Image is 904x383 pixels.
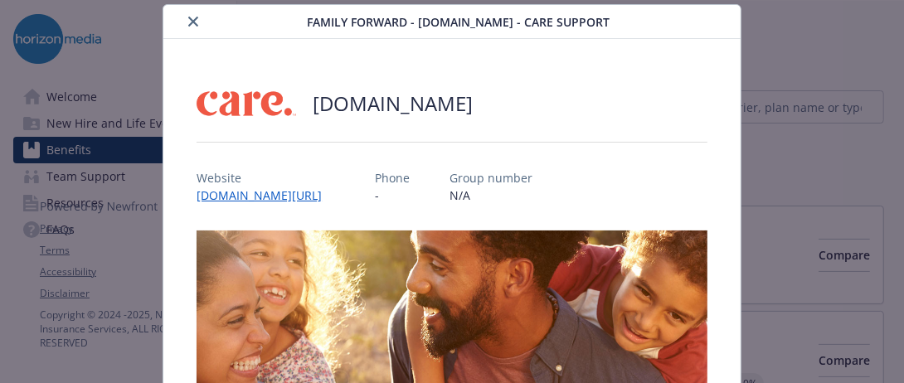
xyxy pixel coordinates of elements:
[450,187,532,204] p: N/A
[197,187,335,203] a: [DOMAIN_NAME][URL]
[313,90,473,118] h2: [DOMAIN_NAME]
[450,169,532,187] p: Group number
[375,169,410,187] p: Phone
[308,13,610,31] span: Family Forward - [DOMAIN_NAME] - Care Support
[197,169,335,187] p: Website
[375,187,410,204] p: -
[183,12,203,32] button: close
[197,79,296,128] img: Care.com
